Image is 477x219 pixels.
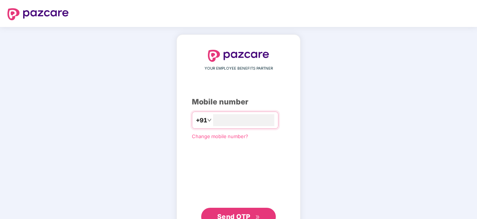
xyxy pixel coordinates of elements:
img: logo [208,50,269,62]
a: Change mobile number? [192,133,248,139]
span: +91 [196,116,207,125]
img: logo [7,8,69,20]
span: down [207,118,212,122]
span: YOUR EMPLOYEE BENEFITS PARTNER [205,66,273,72]
div: Mobile number [192,96,285,108]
